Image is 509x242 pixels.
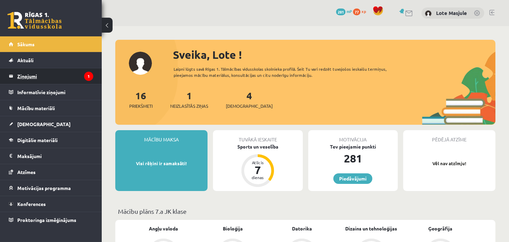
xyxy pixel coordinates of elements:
a: Ziņojumi1 [9,68,93,84]
span: [DEMOGRAPHIC_DATA] [226,103,273,109]
a: Ģeogrāfija [428,225,452,232]
div: Atlicis [248,160,268,165]
span: xp [361,8,366,14]
a: Konferences [9,196,93,212]
a: Sākums [9,36,93,52]
i: 1 [84,72,93,81]
a: Rīgas 1. Tālmācības vidusskola [7,12,62,29]
span: Neizlasītās ziņas [170,103,208,109]
div: Sveika, Lote ! [173,47,495,63]
span: Motivācijas programma [17,185,71,191]
span: Atzīmes [17,169,36,175]
a: Piedāvājumi [333,173,372,184]
div: Sports un veselība [213,143,302,150]
div: Tev pieejamie punkti [308,143,398,150]
a: 16Priekšmeti [129,89,153,109]
div: Tuvākā ieskaite [213,130,302,143]
div: Motivācija [308,130,398,143]
span: Proktoringa izmēģinājums [17,217,76,223]
a: 281 mP [336,8,352,14]
a: [DEMOGRAPHIC_DATA] [9,116,93,132]
p: Vēl nav atzīmju! [407,160,492,167]
span: Aktuāli [17,57,34,63]
span: Priekšmeti [129,103,153,109]
a: Atzīmes [9,164,93,180]
a: Proktoringa izmēģinājums [9,212,93,228]
a: Bioloģija [223,225,243,232]
span: Digitālie materiāli [17,137,58,143]
span: 77 [353,8,360,15]
span: Sākums [17,41,35,47]
img: Lote Masjule [425,10,432,17]
a: Aktuāli [9,52,93,68]
a: Lote Masjule [436,10,467,16]
p: Visi rēķini ir samaksāti! [119,160,204,167]
div: Pēdējā atzīme [403,130,495,143]
p: Mācību plāns 7.a JK klase [118,207,493,216]
legend: Ziņojumi [17,68,93,84]
span: 281 [336,8,346,15]
a: 77 xp [353,8,369,14]
span: Konferences [17,201,46,207]
legend: Maksājumi [17,148,93,164]
a: 1Neizlasītās ziņas [170,89,208,109]
a: Angļu valoda [149,225,178,232]
legend: Informatīvie ziņojumi [17,84,93,100]
div: Laipni lūgts savā Rīgas 1. Tālmācības vidusskolas skolnieka profilā. Šeit Tu vari redzēt tuvojošo... [174,66,402,78]
a: Motivācijas programma [9,180,93,196]
a: Informatīvie ziņojumi [9,84,93,100]
div: Mācību maksa [115,130,208,143]
a: Digitālie materiāli [9,132,93,148]
span: mP [347,8,352,14]
a: Mācību materiāli [9,100,93,116]
a: Dizains un tehnoloģijas [345,225,397,232]
div: 7 [248,165,268,175]
div: dienas [248,175,268,179]
a: Maksājumi [9,148,93,164]
span: Mācību materiāli [17,105,55,111]
div: 281 [308,150,398,167]
a: Datorika [292,225,312,232]
a: Sports un veselība Atlicis 7 dienas [213,143,302,188]
span: [DEMOGRAPHIC_DATA] [17,121,71,127]
a: 4[DEMOGRAPHIC_DATA] [226,89,273,109]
